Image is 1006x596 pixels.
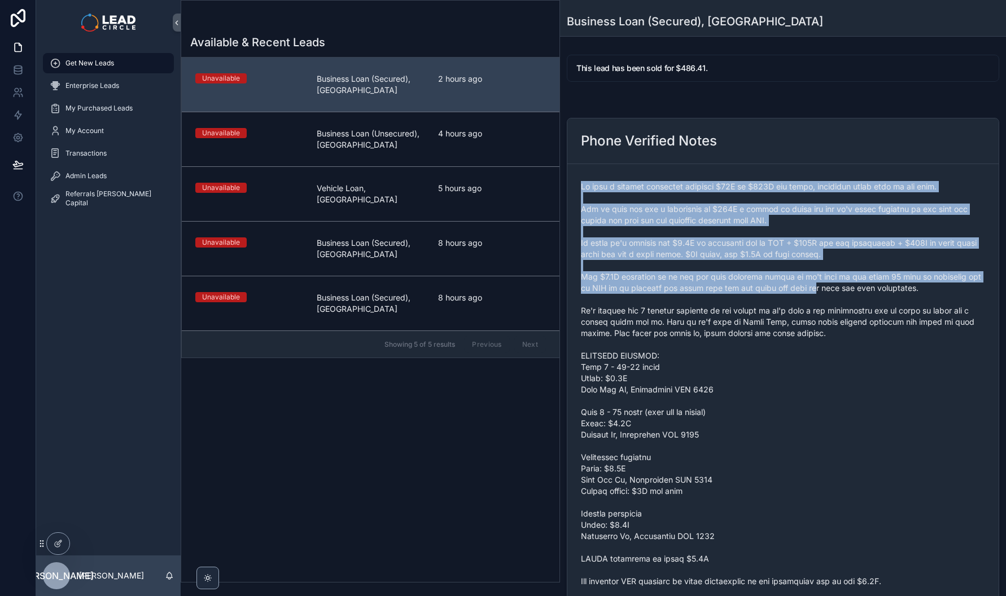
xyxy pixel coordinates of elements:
img: App logo [81,14,135,32]
div: Unavailable [202,73,240,83]
span: Admin Leads [65,171,107,180]
span: 8 hours ago [438,292,546,303]
span: 5 hours ago [438,183,546,194]
a: Admin Leads [43,166,174,186]
a: UnavailableBusiness Loan (Unsecured), [GEOGRAPHIC_DATA]4 hours ago [182,112,559,166]
a: UnavailableBusiness Loan (Secured), [GEOGRAPHIC_DATA]8 hours ago [182,221,559,276]
span: Get New Leads [65,59,114,68]
h5: This lead has been sold for $486.41. [576,64,990,72]
span: 2 hours ago [438,73,546,85]
a: Get New Leads [43,53,174,73]
span: Business Loan (Unsecured), [GEOGRAPHIC_DATA] [317,128,425,151]
span: [PERSON_NAME] [19,569,94,582]
span: Business Loan (Secured), [GEOGRAPHIC_DATA] [317,237,425,260]
div: Unavailable [202,237,240,248]
span: Transactions [65,149,107,158]
a: Transactions [43,143,174,164]
span: 8 hours ago [438,237,546,249]
a: My Purchased Leads [43,98,174,118]
span: Referrals [PERSON_NAME] Capital [65,189,163,208]
a: Enterprise Leads [43,76,174,96]
h1: Available & Recent Leads [190,34,325,50]
a: UnavailableVehicle Loan, [GEOGRAPHIC_DATA]5 hours ago [182,166,559,221]
h1: Business Loan (Secured), [GEOGRAPHIC_DATA] [567,14,823,29]
h2: Phone Verified Notes [581,132,717,150]
span: Showing 5 of 5 results [384,340,455,349]
span: 4 hours ago [438,128,546,139]
span: My Account [65,126,104,135]
span: Enterprise Leads [65,81,119,90]
div: Unavailable [202,128,240,138]
span: Vehicle Loan, [GEOGRAPHIC_DATA] [317,183,425,205]
a: My Account [43,121,174,141]
a: UnavailableBusiness Loan (Secured), [GEOGRAPHIC_DATA]2 hours ago [182,58,559,112]
span: Business Loan (Secured), [GEOGRAPHIC_DATA] [317,73,425,96]
a: Referrals [PERSON_NAME] Capital [43,188,174,209]
p: [PERSON_NAME] [79,570,144,581]
a: UnavailableBusiness Loan (Secured), [GEOGRAPHIC_DATA]8 hours ago [182,276,559,330]
span: My Purchased Leads [65,104,133,113]
div: Unavailable [202,292,240,302]
div: scrollable content [36,45,181,223]
div: Unavailable [202,183,240,193]
span: Business Loan (Secured), [GEOGRAPHIC_DATA] [317,292,425,315]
